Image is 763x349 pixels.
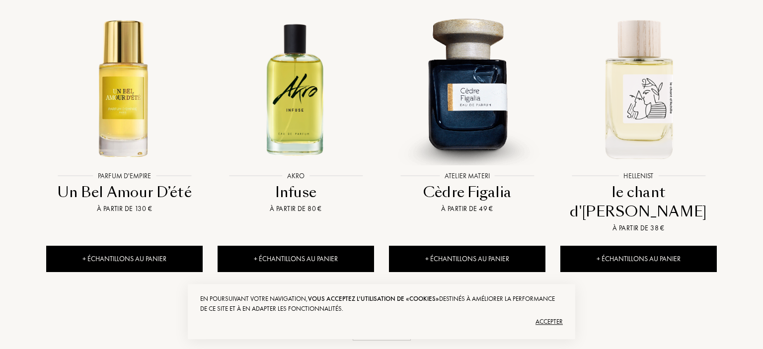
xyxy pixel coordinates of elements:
[561,11,716,165] img: le chant d'Achille Hellenist
[47,11,202,165] img: Un Bel Amour D’été Parfum d'Empire
[308,294,439,303] span: vous acceptez l'utilisation de «cookies»
[46,246,203,272] div: + Échantillons au panier
[389,246,545,272] div: + Échantillons au panier
[390,11,544,165] img: Cèdre Figalia Atelier Materi
[200,294,563,314] div: En poursuivant votre navigation, destinés à améliorer la performance de ce site et à en adapter l...
[564,223,713,233] div: À partir de 38 €
[50,204,199,214] div: À partir de 130 €
[200,314,563,330] div: Accepter
[564,183,713,222] div: le chant d'[PERSON_NAME]
[218,246,374,272] div: + Échantillons au panier
[560,246,717,272] div: + Échantillons au panier
[393,204,541,214] div: À partir de 49 €
[222,204,370,214] div: À partir de 80 €
[219,11,373,165] img: Infuse Akro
